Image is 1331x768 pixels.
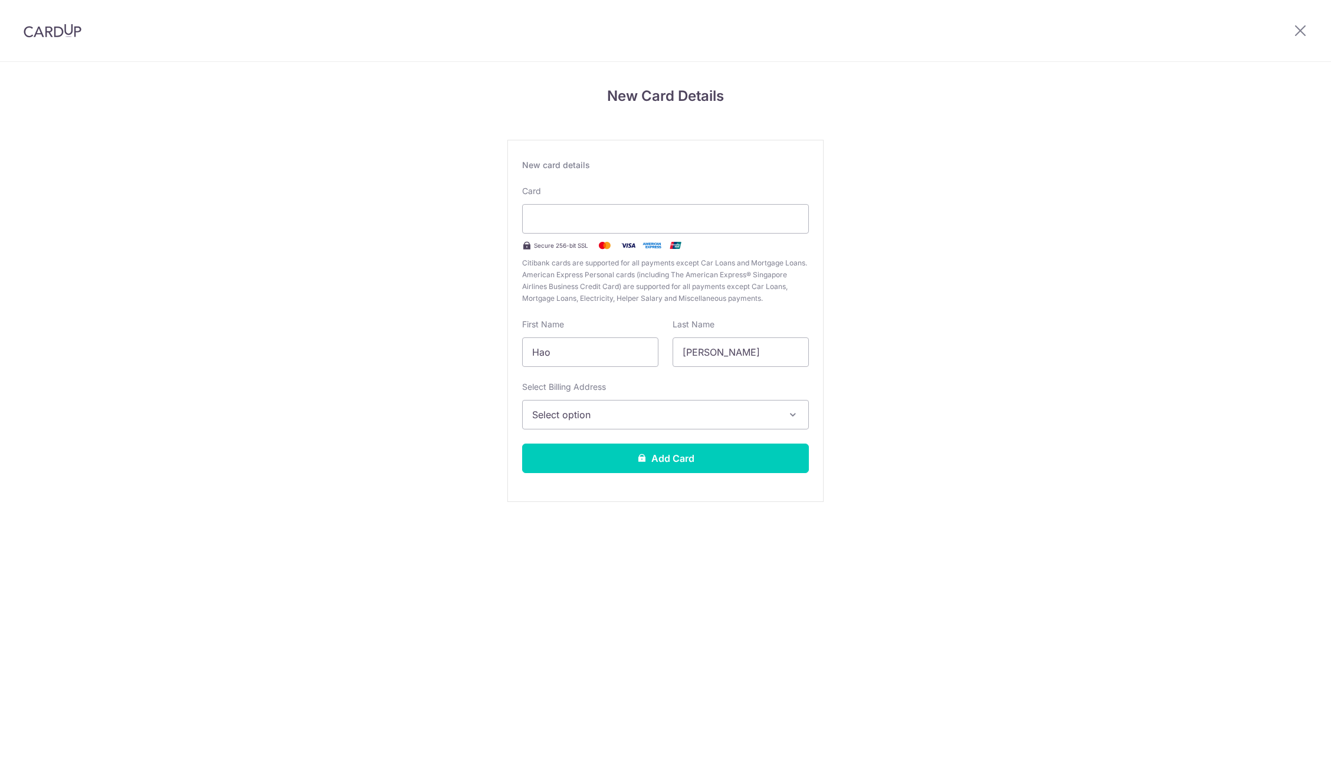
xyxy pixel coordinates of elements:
[534,241,588,250] span: Secure 256-bit SSL
[673,319,714,330] label: Last Name
[532,408,778,422] span: Select option
[507,86,824,107] h4: New Card Details
[522,381,606,393] label: Select Billing Address
[522,444,809,473] button: Add Card
[522,159,809,171] div: New card details
[522,337,658,367] input: Cardholder First Name
[522,319,564,330] label: First Name
[522,185,541,197] label: Card
[664,238,687,252] img: .alt.unionpay
[522,400,809,429] button: Select option
[24,24,81,38] img: CardUp
[593,238,617,252] img: Mastercard
[532,212,799,226] iframe: Secure payment input frame
[640,238,664,252] img: .alt.amex
[522,257,809,304] span: Citibank cards are supported for all payments except Car Loans and Mortgage Loans. American Expre...
[617,238,640,252] img: Visa
[673,337,809,367] input: Cardholder Last Name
